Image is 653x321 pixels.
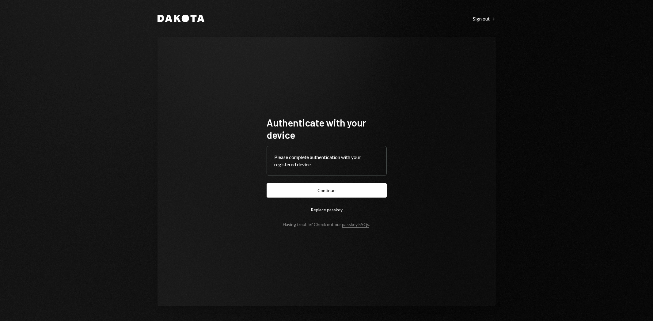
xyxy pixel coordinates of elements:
button: Replace passkey [267,202,387,217]
h1: Authenticate with your device [267,116,387,141]
a: Sign out [473,15,496,22]
div: Having trouble? Check out our . [283,222,370,227]
a: passkey FAQs [342,222,369,228]
button: Continue [267,183,387,198]
div: Sign out [473,16,496,22]
div: Please complete authentication with your registered device. [274,153,379,168]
